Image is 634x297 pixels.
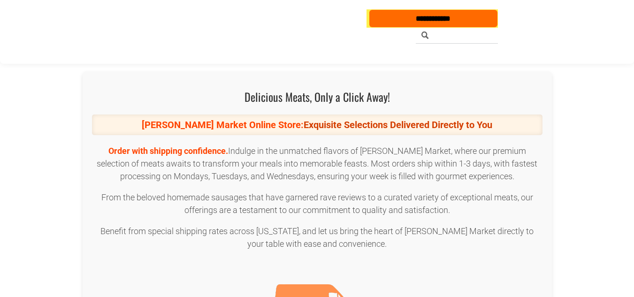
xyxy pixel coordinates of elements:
[92,191,542,216] p: From the beloved homemade sausages that have garnered rave reviews to a curated variety of except...
[108,146,228,156] span: Order with shipping confidence.
[92,225,542,250] p: Benefit from special shipping rates across [US_STATE], and let us bring the heart of [PERSON_NAME...
[304,119,492,130] strong: Exquisite Selections Delivered Directly to You
[92,114,542,135] div: [PERSON_NAME] Market Online Store:
[92,145,542,183] p: Indulge in the unmatched flavors of [PERSON_NAME] Market, where our premium selection of meats aw...
[92,88,542,105] h1: Delicious Meats, Only a Click Away!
